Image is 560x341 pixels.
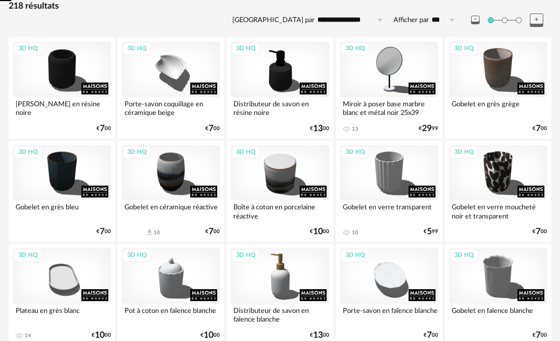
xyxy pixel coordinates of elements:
div: € 00 [424,332,438,339]
div: € 00 [533,228,547,235]
div: 3D HQ [450,42,479,56]
span: 10 [313,228,323,235]
div: Gobelet en céramique réactive [122,200,220,222]
div: 3D HQ [122,249,151,262]
span: Download icon [146,228,154,236]
div: 3D HQ [13,146,43,159]
a: 3D HQ Gobelet en verre moucheté noir et transparent €700 [445,141,551,242]
a: 3D HQ Gobelet en grès grège €700 [445,37,551,138]
span: 7 [100,228,105,235]
span: 5 [427,228,432,235]
div: 3D HQ [122,146,151,159]
div: € 00 [533,125,547,132]
div: € 00 [533,332,547,339]
span: 29 [422,125,432,132]
div: 14 [25,332,31,339]
div: 3D HQ [341,146,370,159]
div: 218 résultats [9,1,551,12]
div: 3D HQ [122,42,151,56]
div: Pot à coton en faïence blanche [122,304,220,325]
div: Plateau en grès blanc [13,304,111,325]
div: € 00 [310,228,329,235]
span: 7 [100,125,105,132]
div: 3D HQ [231,146,260,159]
div: € 00 [96,228,111,235]
div: € 00 [310,125,329,132]
div: 3D HQ [13,249,43,262]
div: 3D HQ [450,249,479,262]
div: [PERSON_NAME] en résine noire [13,97,111,119]
div: € 00 [205,228,220,235]
span: 13 [313,332,323,339]
a: 3D HQ Gobelet en grès bleu €700 [9,141,115,242]
div: € 00 [205,125,220,132]
span: 13 [313,125,323,132]
div: 3D HQ [450,146,479,159]
div: € 00 [96,125,111,132]
a: 3D HQ Distributeur de savon en résine noire €1300 [226,37,333,138]
label: [GEOGRAPHIC_DATA] par [232,16,315,25]
div: Boîte à coton en porcelaine réactive [231,200,329,222]
a: 3D HQ [PERSON_NAME] en résine noire €700 [9,37,115,138]
span: 7 [427,332,432,339]
div: 3D HQ [341,42,370,56]
div: 10 [352,229,358,236]
a: 3D HQ Miroir à poser base marbre blanc et métal noir 25x39 13 €2999 [336,37,443,138]
div: € 00 [201,332,220,339]
div: 3D HQ [341,249,370,262]
div: Gobelet en verre moucheté noir et transparent [449,200,547,222]
a: 3D HQ Boîte à coton en porcelaine réactive €1000 [226,141,333,242]
div: 3D HQ [231,42,260,56]
span: 10 [204,332,213,339]
div: Gobelet en faïence blanche [449,304,547,325]
span: 7 [209,125,213,132]
span: 7 [536,332,541,339]
div: Gobelet en grès bleu [13,200,111,222]
span: 7 [209,228,213,235]
div: € 99 [424,228,438,235]
span: 10 [95,332,105,339]
div: 13 [352,126,358,132]
div: 3D HQ [13,42,43,56]
div: € 00 [310,332,329,339]
div: Miroir à poser base marbre blanc et métal noir 25x39 [340,97,438,119]
div: Porte-savon en faïence blanche [340,304,438,325]
div: Gobelet en grès grège [449,97,547,119]
div: 10 [154,229,160,236]
span: 7 [536,228,541,235]
div: 3D HQ [231,249,260,262]
label: Afficher par [393,16,429,25]
div: Porte-savon coquillage en céramique beige [122,97,220,119]
div: € 99 [419,125,438,132]
span: 7 [536,125,541,132]
a: 3D HQ Porte-savon coquillage en céramique beige €700 [117,37,224,138]
div: Distributeur de savon en faïence blanche [231,304,329,325]
div: € 00 [92,332,111,339]
div: Distributeur de savon en résine noire [231,97,329,119]
div: Gobelet en verre transparent [340,200,438,222]
a: 3D HQ Gobelet en céramique réactive Download icon 10 €700 [117,141,224,242]
a: 3D HQ Gobelet en verre transparent 10 €599 [336,141,443,242]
